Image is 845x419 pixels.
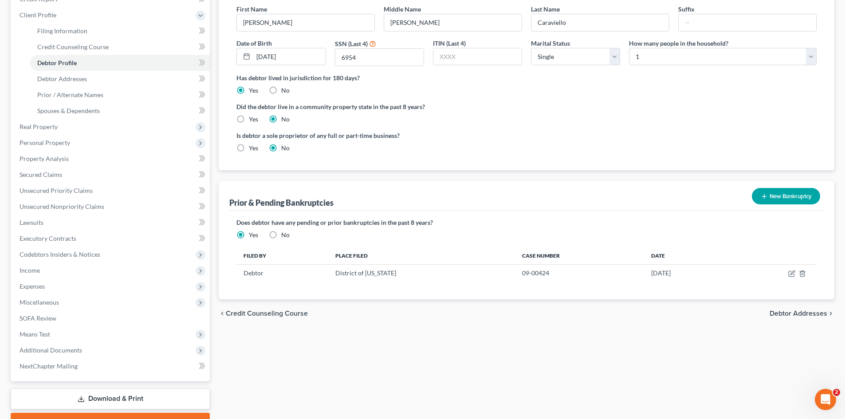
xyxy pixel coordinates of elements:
a: Secured Claims [12,167,210,183]
span: Prior / Alternate Names [37,91,103,98]
label: No [281,86,290,95]
span: Unsecured Nonpriority Claims [20,203,104,210]
label: Yes [249,144,258,153]
label: Is debtor a sole proprietor of any full or part-time business? [236,131,522,140]
span: Income [20,266,40,274]
label: No [281,144,290,153]
th: Date [644,247,728,264]
span: Lawsuits [20,219,43,226]
span: Property Analysis [20,155,69,162]
label: How many people in the household? [629,39,728,48]
th: Case Number [515,247,644,264]
span: Credit Counseling Course [37,43,109,51]
input: XXXX [433,48,522,65]
a: Lawsuits [12,215,210,231]
label: No [281,231,290,239]
span: 2 [833,389,840,396]
td: 09-00424 [515,265,644,282]
label: No [281,115,290,124]
span: Expenses [20,282,45,290]
span: Personal Property [20,139,70,146]
a: NextChapter Mailing [12,358,210,374]
span: Real Property [20,123,58,130]
label: First Name [236,4,267,14]
iframe: Intercom live chat [815,389,836,410]
span: Debtor Addresses [770,310,827,317]
button: New Bankruptcy [752,188,820,204]
a: Download & Print [11,388,210,409]
td: [DATE] [644,265,728,282]
td: District of [US_STATE] [328,265,515,282]
a: Debtor Profile [30,55,210,71]
a: Property Analysis [12,151,210,167]
td: Debtor [236,265,328,282]
span: Miscellaneous [20,298,59,306]
a: Credit Counseling Course [30,39,210,55]
a: Unsecured Priority Claims [12,183,210,199]
label: Marital Status [531,39,570,48]
label: SSN (Last 4) [335,39,368,48]
span: Means Test [20,330,50,338]
input: MM/DD/YYYY [253,48,325,65]
label: Yes [249,115,258,124]
i: chevron_right [827,310,834,317]
a: Spouses & Dependents [30,103,210,119]
button: chevron_left Credit Counseling Course [219,310,308,317]
th: Place Filed [328,247,515,264]
span: NextChapter Mailing [20,362,78,370]
input: XXXX [335,49,424,66]
span: Additional Documents [20,346,82,354]
span: Unsecured Priority Claims [20,187,93,194]
label: Does debtor have any pending or prior bankruptcies in the past 8 years? [236,218,817,227]
span: Spouses & Dependents [37,107,100,114]
label: ITIN (Last 4) [433,39,466,48]
span: Debtor Addresses [37,75,87,82]
span: SOFA Review [20,314,56,322]
input: M.I [384,14,522,31]
input: -- [531,14,669,31]
label: Yes [249,86,258,95]
a: Filing Information [30,23,210,39]
i: chevron_left [219,310,226,317]
span: Secured Claims [20,171,62,178]
th: Filed By [236,247,328,264]
label: Date of Birth [236,39,272,48]
span: Filing Information [37,27,87,35]
a: Prior / Alternate Names [30,87,210,103]
input: -- [237,14,374,31]
div: Prior & Pending Bankruptcies [229,197,334,208]
a: Executory Contracts [12,231,210,247]
label: Suffix [678,4,695,14]
input: -- [679,14,816,31]
span: Codebtors Insiders & Notices [20,251,100,258]
label: Last Name [531,4,560,14]
label: Yes [249,231,258,239]
a: Unsecured Nonpriority Claims [12,199,210,215]
label: Has debtor lived in jurisdiction for 180 days? [236,73,817,82]
button: Debtor Addresses chevron_right [770,310,834,317]
span: Client Profile [20,11,56,19]
label: Middle Name [384,4,421,14]
span: Debtor Profile [37,59,77,67]
span: Credit Counseling Course [226,310,308,317]
a: Debtor Addresses [30,71,210,87]
a: SOFA Review [12,310,210,326]
span: Executory Contracts [20,235,76,242]
label: Did the debtor live in a community property state in the past 8 years? [236,102,817,111]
